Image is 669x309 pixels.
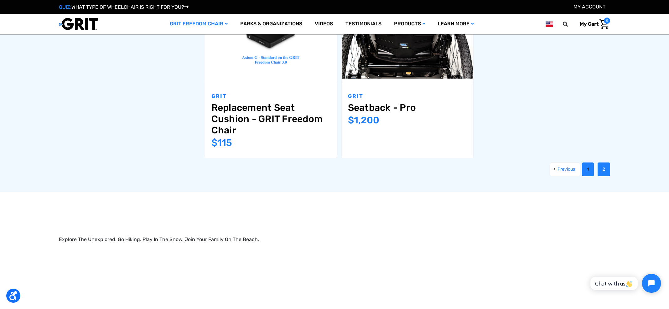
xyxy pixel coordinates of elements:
[582,162,594,176] a: Page 1 of 2
[566,18,575,31] input: Search
[573,4,605,10] a: Account
[59,236,610,243] p: Explore The Unexplored. Go Hiking. Play In The Snow. Join Your Family On The Beach.
[339,14,388,34] a: Testimonials
[59,18,98,30] img: GRIT All-Terrain Wheelchair and Mobility Equipment
[599,19,609,29] img: Cart
[211,92,330,100] p: GRIT
[432,14,480,34] a: Learn More
[550,162,580,176] a: Previous
[604,18,610,24] span: 0
[59,4,189,10] a: QUIZ:WHAT TYPE OF WHEELCHAIR IS RIGHT FOR YOU?
[348,102,467,113] a: Seatback - Pro,$1,200.00
[211,102,330,136] a: Replacement Seat Cushion - GRIT Freedom Chair,$115.00
[388,14,432,34] a: Products
[348,92,467,100] p: GRIT
[348,115,379,126] span: $1,200
[198,162,610,176] nav: pagination
[234,14,309,34] a: Parks & Organizations
[583,269,666,298] iframe: Tidio Chat
[598,162,610,176] a: Page 2 of 2
[546,20,553,28] img: us.png
[309,14,339,34] a: Videos
[580,21,599,27] span: My Cart
[575,18,610,31] a: Cart with 0 items
[163,14,234,34] a: GRIT Freedom Chair
[59,4,71,10] span: QUIZ:
[211,137,232,148] span: $115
